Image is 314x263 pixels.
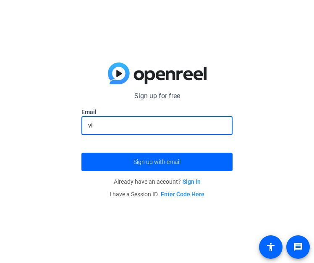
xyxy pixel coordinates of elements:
mat-icon: message [293,242,303,252]
p: Sign up for free [81,91,233,101]
span: I have a Session ID. [110,191,204,198]
button: Sign up with email [81,153,233,171]
a: Sign in [183,178,201,185]
mat-icon: accessibility [266,242,276,252]
a: Enter Code Here [161,191,204,198]
img: blue-gradient.svg [108,62,207,84]
label: Email [81,108,233,116]
span: Already have an account? [114,178,201,185]
input: Enter Email Address [88,120,226,130]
